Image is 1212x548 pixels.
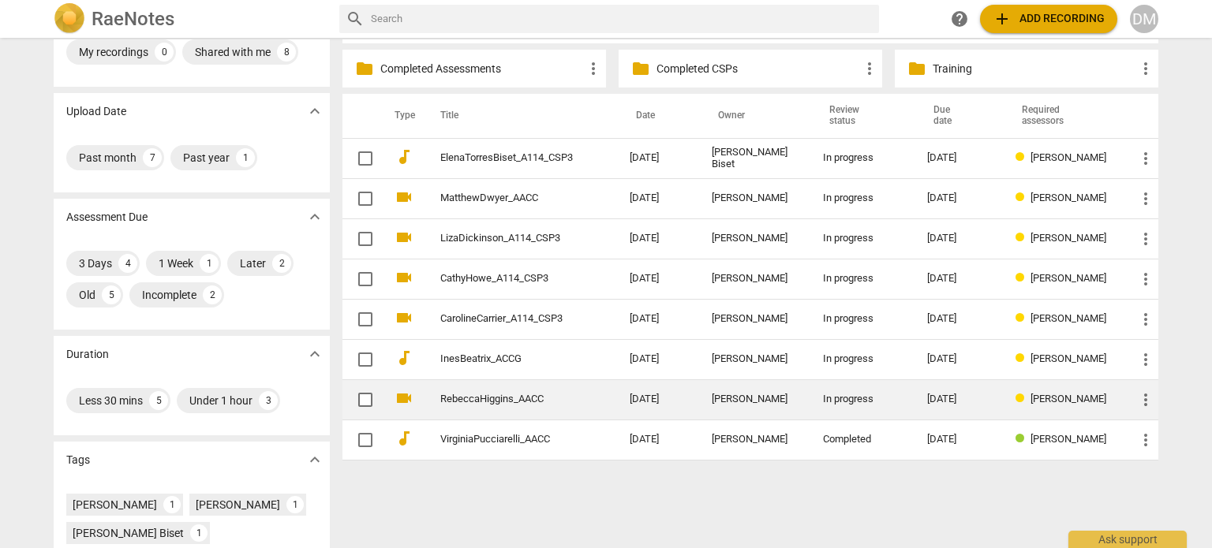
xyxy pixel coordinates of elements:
div: [PERSON_NAME] [712,393,798,405]
div: [DATE] [927,152,990,164]
p: Duration [66,346,109,363]
button: DM [1130,5,1158,33]
div: In progress [823,233,902,244]
div: [DATE] [927,434,990,445]
button: Show more [303,99,327,123]
div: 1 [286,496,304,513]
span: search [346,9,365,28]
div: Ask support [1068,531,1187,548]
span: more_vert [1136,270,1155,289]
span: videocam [395,228,413,247]
h2: RaeNotes [92,8,174,30]
span: Add recording [993,9,1105,28]
div: [PERSON_NAME] [712,192,798,204]
a: ElenaTorresBiset_A114_CSP3 [440,152,573,164]
p: Assessment Due [66,209,148,226]
div: In progress [823,152,902,164]
button: Show more [303,448,327,472]
span: more_vert [1136,431,1155,449]
span: more_vert [1136,149,1155,168]
span: folder [907,59,926,78]
a: CathyHowe_A114_CSP3 [440,273,573,285]
a: MatthewDwyer_AACC [440,192,573,204]
span: Review status: in progress [1016,312,1031,324]
span: audiotrack [395,147,413,166]
div: [PERSON_NAME] [712,353,798,365]
button: Show more [303,342,327,366]
span: more_vert [584,59,603,78]
a: CarolineCarrier_A114_CSP3 [440,313,573,325]
span: audiotrack [395,429,413,448]
span: folder [631,59,650,78]
div: [DATE] [927,192,990,204]
div: 3 Days [79,255,112,271]
div: 2 [203,285,222,304]
td: [DATE] [617,299,699,339]
div: [PERSON_NAME] [712,273,798,285]
span: more_vert [1136,310,1155,329]
span: expand_more [305,207,324,226]
div: Under 1 hour [189,393,252,408]
div: My recordings [79,44,148,60]
th: Type [382,94,421,138]
button: Upload [980,5,1117,33]
th: Due date [915,94,1003,138]
p: Upload Date [66,103,126,120]
div: 1 [200,254,219,273]
div: 4 [118,254,137,273]
span: expand_more [305,102,324,121]
span: [PERSON_NAME] [1031,232,1106,244]
div: [PERSON_NAME] [712,434,798,445]
span: [PERSON_NAME] [1031,393,1106,404]
div: [DATE] [927,233,990,244]
div: Incomplete [142,287,196,303]
span: expand_more [305,450,324,469]
td: [DATE] [617,259,699,299]
div: In progress [823,273,902,285]
div: [DATE] [927,353,990,365]
span: audiotrack [395,349,413,367]
span: videocam [395,268,413,287]
div: [DATE] [927,393,990,405]
a: LogoRaeNotes [54,3,327,35]
span: more_vert [1136,350,1155,369]
span: Review status: completed [1016,433,1031,445]
div: Past year [183,150,230,166]
p: Training [933,61,1136,77]
a: RebeccaHiggins_AACC [440,393,573,405]
div: Later [240,255,266,271]
td: [DATE] [617,138,699,178]
span: more_vert [860,59,879,78]
div: 5 [102,285,121,304]
span: more_vert [1136,189,1155,208]
span: Review status: in progress [1016,232,1031,244]
a: LizaDickinson_A114_CSP3 [440,233,573,244]
div: Completed [823,434,902,445]
div: 5 [149,391,168,410]
input: Search [371,6,873,32]
button: Show more [303,205,327,229]
span: help [950,9,969,28]
th: Title [421,94,617,138]
th: Date [617,94,699,138]
span: more_vert [1136,229,1155,248]
span: Review status: in progress [1016,192,1031,203]
p: Completed CSPs [656,61,860,77]
div: [PERSON_NAME] Biset [712,147,798,170]
div: 0 [155,43,174,62]
span: videocam [395,188,413,207]
img: Logo [54,3,85,35]
span: expand_more [305,345,324,363]
span: videocam [395,389,413,408]
span: more_vert [1136,59,1155,78]
span: add [993,9,1012,28]
span: [PERSON_NAME] [1031,312,1106,324]
div: [PERSON_NAME] [712,233,798,244]
div: 1 Week [159,255,193,271]
span: [PERSON_NAME] [1031,192,1106,203]
a: VirginiaPucciarelli_AACC [440,434,573,445]
span: [PERSON_NAME] [1031,433,1106,445]
div: [PERSON_NAME] [196,497,280,513]
div: Past month [79,150,137,166]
